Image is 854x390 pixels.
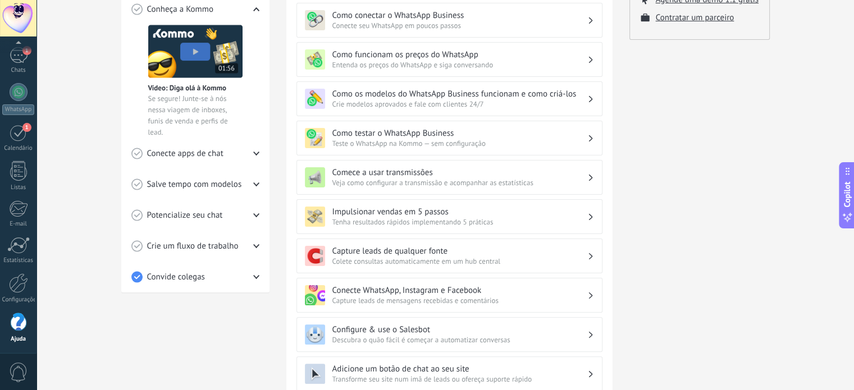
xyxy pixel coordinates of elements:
[332,10,587,21] h3: Como conectar o WhatsApp Business
[332,178,587,187] span: Veja como configurar a transmissão e acompanhar as estatísticas
[2,67,35,74] div: Chats
[147,148,223,159] span: Conecte apps de chat
[2,221,35,228] div: E-mail
[842,181,853,207] span: Copilot
[332,335,587,345] span: Descubra o quão fácil é começar a automatizar conversas
[332,256,587,266] span: Colete consultas automaticamente em um hub central
[22,123,31,132] span: 1
[332,217,587,227] span: Tenha resultados rápidos implementando 5 práticas
[148,93,243,138] span: Se segure! Junte-se à nós nessa viagem de inboxes, funis de venda e perfis de lead.
[332,285,587,296] h3: Conecte WhatsApp, Instagram e Facebook
[332,139,587,148] span: Teste o WhatsApp na Kommo — sem configuração
[147,272,205,283] span: Convide colegas
[148,25,243,78] img: Meet video
[2,184,35,191] div: Listas
[332,89,587,99] h3: Como os modelos do WhatsApp Business funcionam e como criá-los
[332,167,587,178] h3: Comece a usar transmissões
[332,49,587,60] h3: Como funcionam os preços do WhatsApp
[656,12,734,23] button: Contratar um parceiro
[332,364,587,374] h3: Adicione um botão de chat ao seu site
[332,374,587,384] span: Transforme seu site num imã de leads ou ofereça suporte rápido
[2,336,35,343] div: Ajuda
[147,241,239,252] span: Crie um fluxo de trabalho
[332,207,587,217] h3: Impulsionar vendas em 5 passos
[2,145,35,152] div: Calendário
[147,210,223,221] span: Potencialize seu chat
[148,83,226,93] span: Vídeo: Diga olá à Kommo
[147,4,213,15] span: Conheça a Kommo
[332,21,587,30] span: Conecte seu WhatsApp em poucos passos
[2,257,35,264] div: Estatísticas
[332,99,587,109] span: Crie modelos aprovados e fale com clientes 24/7
[147,179,242,190] span: Salve tempo com modelos
[332,128,587,139] h3: Como testar o WhatsApp Business
[2,296,35,304] div: Configurações
[2,104,34,115] div: WhatsApp
[332,296,587,305] span: Capture leads de mensagens recebidas e comentários
[332,246,587,256] h3: Capture leads de qualquer fonte
[332,324,587,335] h3: Configure & use o Salesbot
[332,60,587,70] span: Entenda os preços do WhatsApp e siga conversando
